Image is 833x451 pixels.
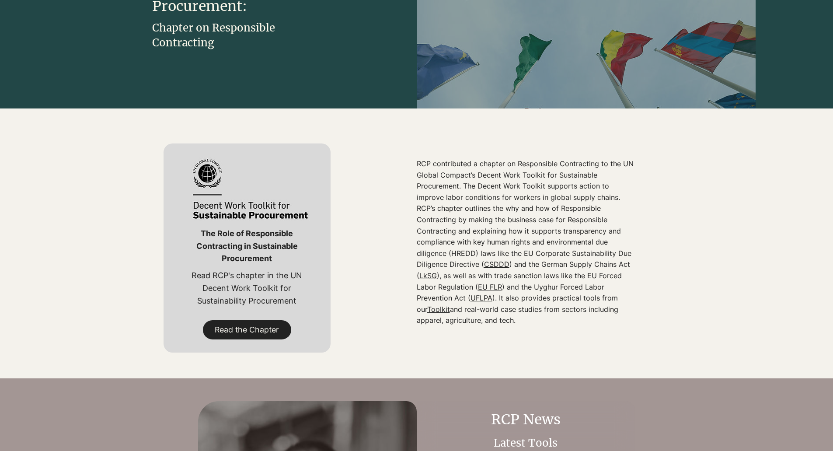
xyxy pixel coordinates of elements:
a: LkSG [419,271,437,280]
span: Read the Chapter [215,325,279,336]
a: CSDDD [484,260,509,269]
a: Toolkit [427,305,450,314]
p: RCP contributed a chapter on Responsible Contracting to the UN Global Compact’s Decent Work Toolk... [417,158,637,326]
h3: Latest Tools [438,436,614,451]
span: Read RCP's chapter in the UN Decent Work Toolkit for Sustainability Procurement [192,271,302,305]
img: UNGC_decent_work_logo_edited.jpg [180,157,314,223]
a: Read the Chapter [203,320,291,339]
a: EU FLR [478,283,502,291]
span: The Role of Responsible Contracting in Sustainable Procurement [196,229,298,263]
span: Chapter on Responsible Contracting [152,21,275,49]
h2: RCP News [438,410,614,430]
a: UFLPA [471,294,492,302]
